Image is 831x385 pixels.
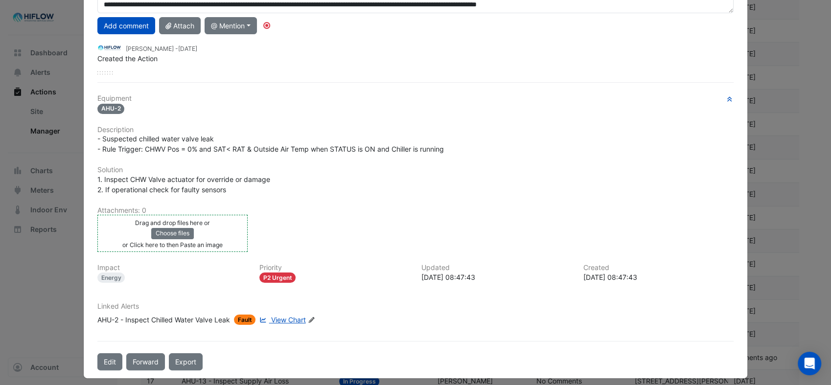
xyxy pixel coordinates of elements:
[421,272,572,282] div: [DATE] 08:47:43
[205,17,257,34] button: @ Mention
[421,264,572,272] h6: Updated
[97,264,248,272] h6: Impact
[97,353,122,370] button: Edit
[234,315,256,325] span: Fault
[583,264,734,272] h6: Created
[97,166,734,174] h6: Solution
[583,272,734,282] div: [DATE] 08:47:43
[169,353,203,370] a: Export
[135,219,210,226] small: Drag and drop files here or
[97,135,444,153] span: - Suspected chilled water valve leak - Rule Trigger: CHWV Pos = 0% and SAT< RAT & Outside Air Tem...
[97,302,734,311] h6: Linked Alerts
[97,175,270,194] span: 1. Inspect CHW Valve actuator for override or damage 2. If operational check for faulty sensors
[122,241,223,249] small: or Click here to then Paste an image
[97,126,734,134] h6: Description
[126,45,197,53] small: [PERSON_NAME] -
[97,272,125,283] div: Energy
[259,264,410,272] h6: Priority
[126,353,165,370] button: Forward
[151,228,194,239] button: Choose files
[178,45,197,52] span: 2025-09-04 08:47:43
[259,272,296,283] div: P2 Urgent
[97,54,158,63] span: Created the Action
[97,94,734,103] h6: Equipment
[308,317,315,324] fa-icon: Edit Linked Alerts
[159,17,201,34] button: Attach
[97,43,122,53] img: HiFlow
[257,315,305,325] a: View Chart
[271,316,306,324] span: View Chart
[97,315,230,325] div: AHU-2 - Inspect Chilled Water Valve Leak
[97,206,734,215] h6: Attachments: 0
[262,21,271,30] div: Tooltip anchor
[798,352,821,375] div: Open Intercom Messenger
[97,17,155,34] button: Add comment
[97,104,125,114] span: AHU-2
